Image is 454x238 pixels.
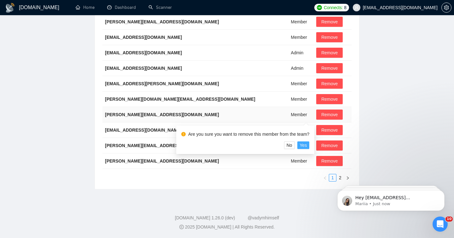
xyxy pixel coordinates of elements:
b: ‘Continue to Cancel’ [10,80,83,91]
div: Canceling means you’ll lose access to all GigRadar features. Your data - including scanners, CLs,... [5,23,103,96]
iframe: Intercom notifications message [328,177,454,221]
span: Remove [321,142,338,149]
div: 🔴 Continue to Cancel [67,104,116,111]
img: Profile image for Oleksandr [18,3,28,14]
span: Yes [300,142,307,149]
b: [PERSON_NAME][DOMAIN_NAME][EMAIL_ADDRESS][DOMAIN_NAME] [105,97,255,102]
div: 🔴 Continue to Cancel [62,101,121,115]
li: Next Page [344,174,352,181]
div: Thank you for your request. 🙌​A support representative will contact you soon to confirm the detai... [5,120,103,158]
td: Member [288,76,314,92]
div: techtools@neoito.com says… [5,4,121,23]
td: Admin [288,61,314,76]
td: Member [288,107,314,122]
b: [EMAIL_ADDRESS][DOMAIN_NAME] [105,50,182,55]
button: Remove [316,48,343,58]
b: [PERSON_NAME][EMAIL_ADDRESS][DOMAIN_NAME] [105,112,219,117]
img: upwork-logo.png [317,5,322,10]
a: dashboardDashboard [107,5,136,10]
div: AI Assistant from GigRadar 📡 • Just now [10,159,88,163]
span: 10 [445,217,453,222]
b: [EMAIL_ADDRESS][DOMAIN_NAME] [105,128,182,133]
img: logo [5,3,15,13]
button: Home [99,3,111,15]
button: Upload attachment [30,190,35,195]
a: homeHome [76,5,95,10]
b: [PERSON_NAME][EMAIL_ADDRESS][DOMAIN_NAME] [105,143,219,148]
span: Remove [321,127,338,134]
b: [EMAIL_ADDRESS][PERSON_NAME][DOMAIN_NAME] [105,81,219,86]
span: right [346,176,350,180]
button: Gif picker [20,190,25,195]
td: Member [288,153,314,169]
button: Send a message… [108,187,118,197]
span: No [287,142,292,149]
button: Remove [316,63,343,73]
div: If you’re sure, click to proceed. [10,80,98,92]
span: Remove [321,96,338,103]
span: user [354,5,359,10]
td: Admin [288,45,314,61]
div: Thank you for your request. 🙌 ​ A support representative will contact you soon to confirm the det... [10,123,98,154]
div: AI Assistant from GigRadar 📡 says… [5,23,121,101]
a: @vadymhimself [247,215,279,220]
span: Remove [321,158,338,164]
button: Emoji picker [10,190,15,195]
span: left [323,176,327,180]
span: Remove [321,49,338,56]
td: Member [288,30,314,45]
b: [EMAIL_ADDRESS][DOMAIN_NAME] [105,35,182,40]
div: 2025 [DOMAIN_NAME] | All Rights Reserved. [5,224,449,230]
span: Remove [321,34,338,41]
img: Profile image for Mariia [36,3,46,14]
li: Previous Page [321,174,329,181]
button: Remove [316,94,343,104]
button: right [344,174,352,181]
b: [EMAIL_ADDRESS][DOMAIN_NAME] [105,66,182,71]
div: techtools@neoito.com says… [5,101,121,120]
textarea: Message… [5,176,121,187]
span: Remove [321,111,338,118]
a: 2 [337,174,344,181]
span: setting [442,5,451,10]
b: [PERSON_NAME][EMAIL_ADDRESS][DOMAIN_NAME] [105,19,219,24]
button: setting [441,3,451,13]
button: Remove [316,140,343,151]
button: Remove [316,110,343,120]
button: Remove [316,17,343,27]
a: [DOMAIN_NAME] 1.26.0 (dev) [175,215,235,220]
a: setting [441,5,451,10]
a: searchScanner [148,5,172,10]
button: Remove [316,125,343,135]
div: Canceling means you’ll lose access to all GigRadar features. Your data - including scanners, CLs,... [10,27,98,76]
p: Back in 3 hours [53,8,85,14]
span: Remove [321,80,338,87]
div: AI Assistant from GigRadar 📡 says… [5,120,121,172]
a: 1 [329,174,336,181]
h1: [DOMAIN_NAME] [48,3,90,8]
button: Remove [316,156,343,166]
button: No [284,141,295,149]
span: 8 [344,4,346,11]
span: exclamation-circle [181,132,186,136]
button: Yes [297,141,310,149]
button: go back [4,3,16,15]
span: copyright [179,225,184,229]
button: Remove [316,79,343,89]
td: Member [288,14,314,30]
span: Connects: [324,4,343,11]
b: [PERSON_NAME][EMAIL_ADDRESS][DOMAIN_NAME] [105,158,219,164]
span: Remove [321,65,338,72]
button: left [321,174,329,181]
li: 2 [336,174,344,181]
td: Member [288,92,314,107]
div: Are you sure you want to remove this member from the team? [188,131,309,138]
button: Remove [316,32,343,42]
iframe: Intercom live chat [433,217,448,232]
div: Close [111,3,122,14]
